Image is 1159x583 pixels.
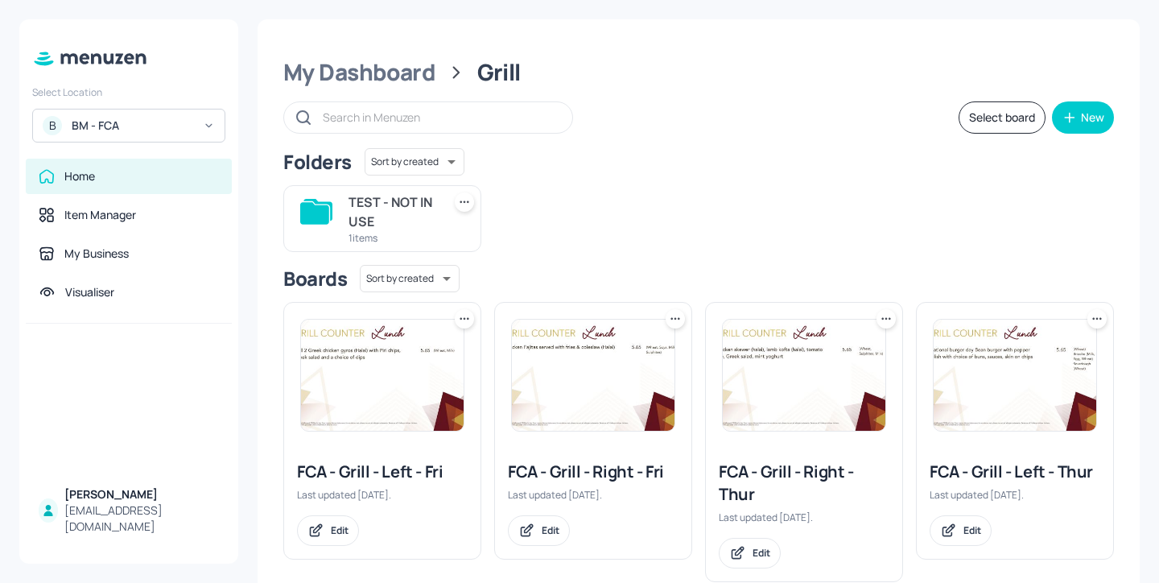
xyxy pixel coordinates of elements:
div: Edit [331,523,349,537]
div: 1 items [349,231,435,245]
div: Visualiser [65,284,114,300]
button: New [1052,101,1114,134]
div: Grill [477,58,521,87]
div: [PERSON_NAME] [64,486,219,502]
div: FCA - Grill - Left - Fri [297,461,468,483]
div: Edit [753,546,770,560]
div: FCA - Grill - Right - Thur [719,461,889,506]
div: B [43,116,62,135]
div: Last updated [DATE]. [930,488,1100,502]
div: Select Location [32,85,225,99]
div: Boards [283,266,347,291]
div: Last updated [DATE]. [297,488,468,502]
div: My Business [64,246,129,262]
img: 2025-09-10-1757491167659v6hs5bari9h.jpeg [723,320,885,431]
div: Sort by created [360,263,460,295]
div: Home [64,168,95,184]
div: Folders [283,149,352,175]
div: TEST - NOT IN USE [349,192,435,231]
input: Search in Menuzen [323,105,556,129]
div: Last updated [DATE]. [719,511,889,524]
div: Edit [542,523,559,537]
div: FCA - Grill - Right - Fri [508,461,678,483]
div: Item Manager [64,207,136,223]
div: Last updated [DATE]. [508,488,678,502]
div: My Dashboard [283,58,435,87]
div: Edit [963,523,981,537]
div: New [1081,112,1104,123]
img: 2025-08-28-1756375040474vfx8dy3pq7r.jpeg [934,320,1096,431]
div: BM - FCA [72,118,193,134]
div: Sort by created [365,146,464,178]
img: 2025-08-29-17564588765275jx79n9hqgt.jpeg [512,320,674,431]
img: 2025-09-05-17570684943895lokt6aehqw.jpeg [301,320,464,431]
div: [EMAIL_ADDRESS][DOMAIN_NAME] [64,502,219,535]
div: FCA - Grill - Left - Thur [930,461,1100,483]
button: Select board [959,101,1046,134]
